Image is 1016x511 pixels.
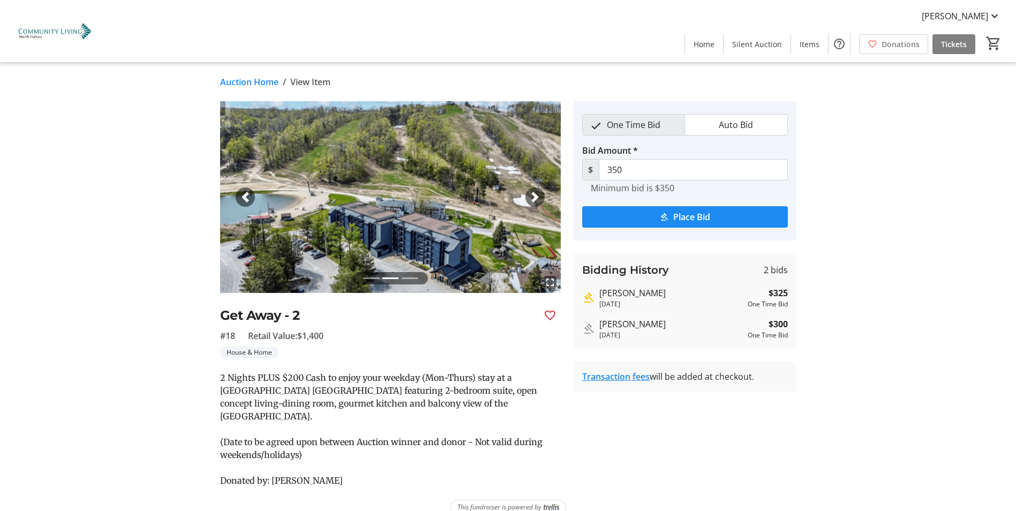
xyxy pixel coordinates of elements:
div: will be added at checkout. [582,370,788,383]
img: Trellis Logo [544,504,559,511]
a: Transaction fees [582,371,650,382]
h2: Get Away - 2 [220,306,535,325]
div: [PERSON_NAME] [599,287,743,299]
button: Cart [984,34,1003,53]
span: Silent Auction [732,39,782,50]
a: Home [685,34,723,54]
a: Donations [859,34,928,54]
a: Auction Home [220,76,279,88]
label: Bid Amount * [582,144,638,157]
div: One Time Bid [748,299,788,309]
mat-icon: Highest bid [582,291,595,304]
span: / [283,76,286,88]
button: [PERSON_NAME] [913,7,1010,25]
a: Tickets [932,34,975,54]
span: Retail Value: $1,400 [248,329,323,342]
tr-hint: Minimum bid is $350 [591,183,674,193]
span: #18 [220,329,235,342]
span: Home [694,39,714,50]
span: 2 Nights PLUS $200 Cash to enjoy your weekday (Mon-Thurs) stay at a [GEOGRAPHIC_DATA] [GEOGRAPHIC... [220,372,537,422]
tr-label-badge: House & Home [220,347,279,358]
mat-icon: fullscreen [544,276,556,289]
span: 2 bids [764,264,788,276]
button: Favourite [539,305,561,326]
span: $ [582,159,599,181]
strong: $300 [769,318,788,330]
span: (Date to be agreed upon between Auction winner and donor - Not valid during weekends/holidays) [220,437,543,460]
button: Place Bid [582,206,788,228]
div: [DATE] [599,330,743,340]
span: Donations [882,39,920,50]
span: View Item [290,76,330,88]
div: One Time Bid [748,330,788,340]
a: Items [791,34,828,54]
span: Tickets [941,39,967,50]
span: Items [800,39,819,50]
h3: Bidding History [582,262,669,278]
span: Auto Bid [712,115,759,135]
span: Donated by: [PERSON_NAME] [220,475,343,486]
button: Help [829,33,850,55]
div: [DATE] [599,299,743,309]
strong: $325 [769,287,788,299]
span: One Time Bid [600,115,667,135]
span: [PERSON_NAME] [922,10,988,22]
span: Place Bid [673,211,710,223]
mat-icon: Outbid [582,322,595,335]
div: [PERSON_NAME] [599,318,743,330]
img: Community Living North Halton's Logo [6,4,102,58]
a: Silent Auction [724,34,791,54]
img: Image [220,101,561,293]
